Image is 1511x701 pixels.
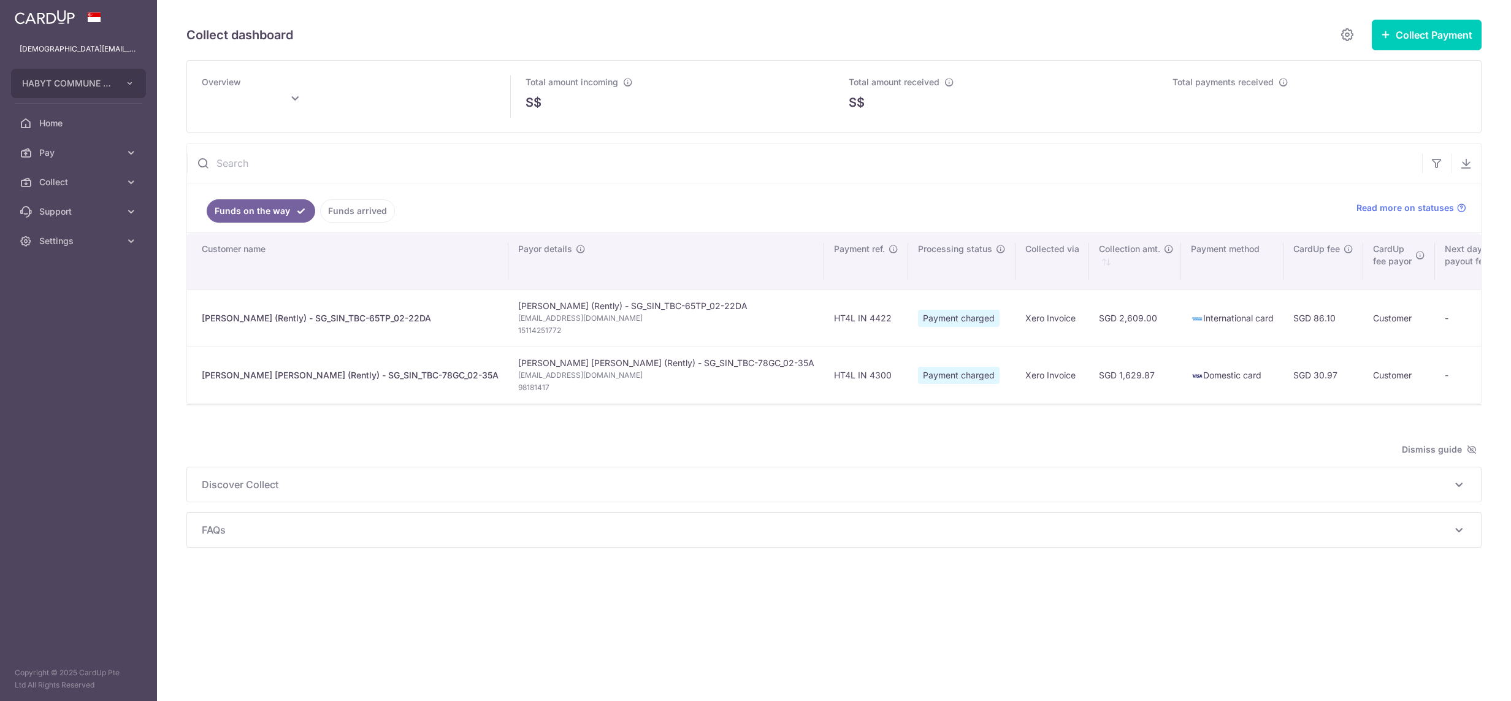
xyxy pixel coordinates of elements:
[202,77,241,87] span: Overview
[1191,370,1203,382] img: visa-sm-192604c4577d2d35970c8ed26b86981c2741ebd56154ab54ad91a526f0f24972.png
[1283,347,1363,404] td: SGD 30.97
[1016,347,1089,404] td: Xero Invoice
[39,147,120,159] span: Pay
[1283,289,1363,347] td: SGD 86.10
[518,243,572,255] span: Payor details
[207,199,315,223] a: Funds on the way
[508,347,824,404] td: [PERSON_NAME] [PERSON_NAME] (Rently) - SG_SIN_TBC-78GC_02-35A
[202,523,1466,537] p: FAQs
[834,243,885,255] span: Payment ref.
[39,235,120,247] span: Settings
[918,243,992,255] span: Processing status
[1089,289,1181,347] td: SGD 2,609.00
[508,233,824,289] th: Payor details
[1089,347,1181,404] td: SGD 1,629.87
[1016,289,1089,347] td: Xero Invoice
[1181,347,1283,404] td: Domestic card
[1181,289,1283,347] td: International card
[824,289,908,347] td: HT4L IN 4422
[918,367,1000,384] span: Payment charged
[202,523,1452,537] span: FAQs
[320,199,395,223] a: Funds arrived
[39,176,120,188] span: Collect
[1283,233,1363,289] th: CardUp fee
[1181,233,1283,289] th: Payment method
[202,369,499,381] div: [PERSON_NAME] [PERSON_NAME] (Rently) - SG_SIN_TBC-78GC_02-35A
[518,312,814,324] span: [EMAIL_ADDRESS][DOMAIN_NAME]
[202,477,1466,492] p: Discover Collect
[39,117,120,129] span: Home
[1356,202,1466,214] a: Read more on statuses
[518,381,814,394] span: 98181417
[15,10,75,25] img: CardUp
[1373,243,1412,267] span: CardUp fee payor
[508,289,824,347] td: [PERSON_NAME] (Rently) - SG_SIN_TBC-65TP_02-22DA
[11,69,146,98] button: HABYT COMMUNE SINGAPORE 2 PTE. LTD.
[1293,243,1340,255] span: CardUp fee
[20,43,137,55] p: [DEMOGRAPHIC_DATA][EMAIL_ADDRESS][DOMAIN_NAME]
[202,477,1452,492] span: Discover Collect
[908,233,1016,289] th: Processing status
[1016,233,1089,289] th: Collected via
[1445,243,1488,267] span: Next day payout fee
[39,205,120,218] span: Support
[518,369,814,381] span: [EMAIL_ADDRESS][DOMAIN_NAME]
[849,77,939,87] span: Total amount received
[526,93,541,112] span: S$
[1433,664,1499,695] iframe: Opens a widget where you can find more information
[918,310,1000,327] span: Payment charged
[1191,313,1203,325] img: american-express-sm-c955881869ff4294d00fd038735fb651958d7f10184fcf1bed3b24c57befb5f2.png
[187,144,1422,183] input: Search
[526,77,618,87] span: Total amount incoming
[1363,233,1435,289] th: CardUpfee payor
[849,93,865,112] span: S$
[22,77,113,90] span: HABYT COMMUNE SINGAPORE 2 PTE. LTD.
[824,347,908,404] td: HT4L IN 4300
[1363,289,1435,347] td: Customer
[1172,77,1274,87] span: Total payments received
[1402,442,1477,457] span: Dismiss guide
[1089,233,1181,289] th: Collection amt. : activate to sort column ascending
[1372,20,1482,50] button: Collect Payment
[1363,347,1435,404] td: Customer
[824,233,908,289] th: Payment ref.
[187,233,508,289] th: Customer name
[186,25,293,45] h5: Collect dashboard
[1356,202,1454,214] span: Read more on statuses
[1099,243,1160,255] span: Collection amt.
[518,324,814,337] span: 15114251772
[202,312,499,324] div: [PERSON_NAME] (Rently) - SG_SIN_TBC-65TP_02-22DA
